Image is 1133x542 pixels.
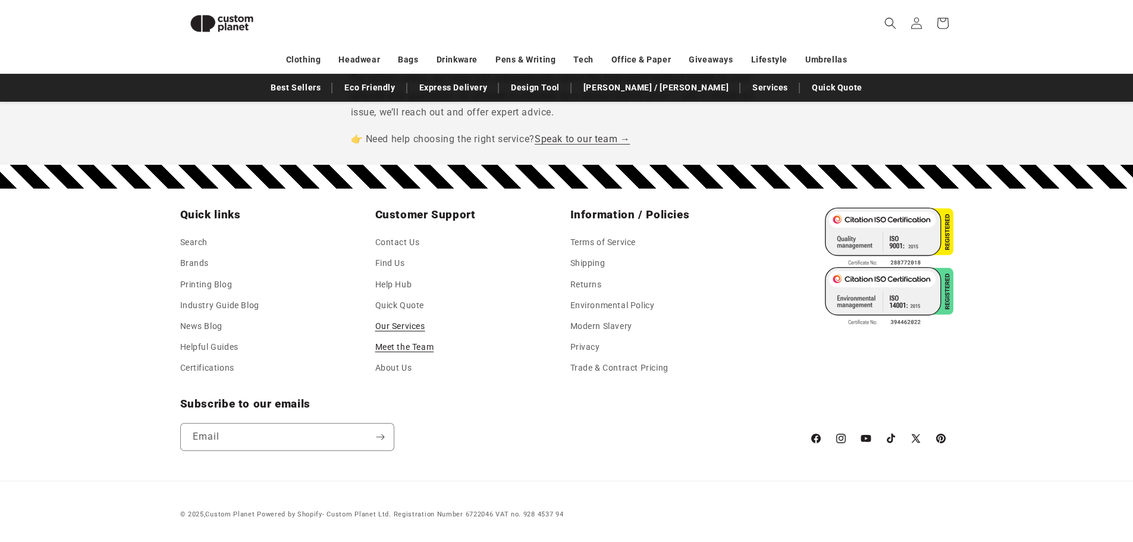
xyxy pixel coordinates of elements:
a: Pens & Writing [495,49,555,70]
a: Our Services [375,316,425,337]
a: Trade & Contract Pricing [570,358,668,378]
a: Contact Us [375,235,420,253]
a: Printing Blog [180,274,233,295]
a: Drinkware [437,49,478,70]
a: Custom Planet [205,510,255,518]
a: Office & Paper [611,49,671,70]
a: Find Us [375,253,405,274]
a: Industry Guide Blog [180,295,259,316]
a: Express Delivery [413,77,494,98]
a: Powered by Shopify [257,510,322,518]
a: Terms of Service [570,235,636,253]
p: 👉 Need help choosing the right service? [351,131,783,148]
summary: Search [877,10,903,36]
a: Search [180,235,208,253]
a: Certifications [180,358,234,378]
a: Modern Slavery [570,316,632,337]
a: Tech [573,49,593,70]
a: Services [746,77,794,98]
a: Help Hub [375,274,412,295]
a: Speak to our team → [535,133,630,145]
img: ISO 9001 Certified [825,208,953,267]
a: Returns [570,274,602,295]
a: Clothing [286,49,321,70]
a: Environmental Policy [570,295,655,316]
h2: Customer Support [375,208,563,222]
h2: Information / Policies [570,208,758,222]
a: Lifestyle [751,49,787,70]
a: Bags [398,49,418,70]
a: Shipping [570,253,605,274]
a: Helpful Guides [180,337,238,358]
a: Eco Friendly [338,77,401,98]
a: Quick Quote [806,77,868,98]
a: Privacy [570,337,600,358]
img: Custom Planet [180,5,263,42]
a: Headwear [338,49,380,70]
a: Best Sellers [265,77,327,98]
a: Design Tool [505,77,566,98]
h2: Quick links [180,208,368,222]
img: ISO 14001 Certified [825,267,953,327]
a: Quick Quote [375,295,425,316]
a: Umbrellas [805,49,847,70]
a: Giveaways [689,49,733,70]
a: Brands [180,253,209,274]
h2: Subscribe to our emails [180,397,798,411]
a: [PERSON_NAME] / [PERSON_NAME] [578,77,735,98]
a: Meet the Team [375,337,434,358]
small: © 2025, [180,510,255,518]
button: Subscribe [368,423,394,451]
a: About Us [375,358,412,378]
small: - Custom Planet Ltd. Registration Number 6722046 VAT no. 928 4537 94 [257,510,563,518]
a: News Blog [180,316,222,337]
iframe: Chat Widget [934,413,1133,542]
